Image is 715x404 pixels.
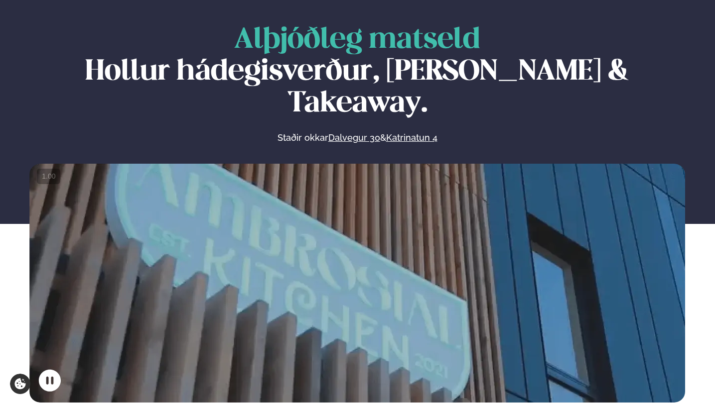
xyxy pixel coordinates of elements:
[328,132,380,144] a: Dalvegur 30
[29,24,685,120] h1: Hollur hádegisverður, [PERSON_NAME] & Takeaway.
[386,132,437,144] a: Katrinatun 4
[10,374,30,394] a: Cookie settings
[234,26,480,54] span: Alþjóðleg matseld
[169,132,546,144] p: Staðir okkar &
